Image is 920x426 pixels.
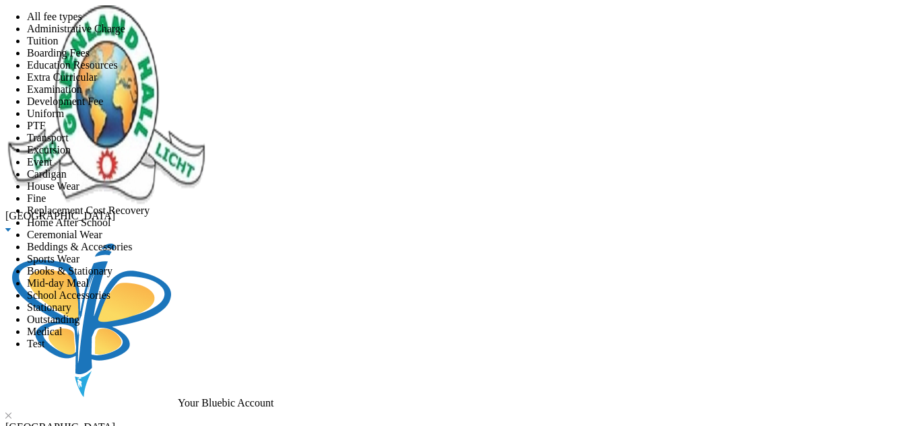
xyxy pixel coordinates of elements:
[27,96,103,107] span: Development Fee
[27,108,64,119] span: Uniform
[27,168,67,180] span: Cardigan
[27,326,62,337] span: Medical
[27,59,118,71] span: Education Resources
[27,83,82,95] span: Examination
[27,35,59,46] span: Tuition
[27,71,97,83] span: Extra Curricular
[27,205,150,216] span: Replacement Cost Recovery
[27,289,110,301] span: School Accessories
[178,397,273,409] span: Your Bluebic Account
[27,132,69,143] span: Transport
[27,314,79,325] span: Outstanding
[27,47,90,59] span: Boarding Fees
[27,156,52,168] span: Event
[27,277,89,289] span: Mid-day Meal
[27,241,132,252] span: Beddings & Accessories
[27,229,102,240] span: Ceremonial Wear
[27,301,71,313] span: Stationary
[27,253,79,264] span: Sports Wear
[27,144,71,155] span: Excursion
[27,11,82,22] span: All fee types
[27,217,110,228] span: Home After School
[27,192,46,204] span: Fine
[27,120,46,131] span: PTF
[27,338,44,349] span: Test
[27,180,79,192] span: House Wear
[27,23,125,34] span: Administrative Charge
[27,265,112,277] span: Books & Stationary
